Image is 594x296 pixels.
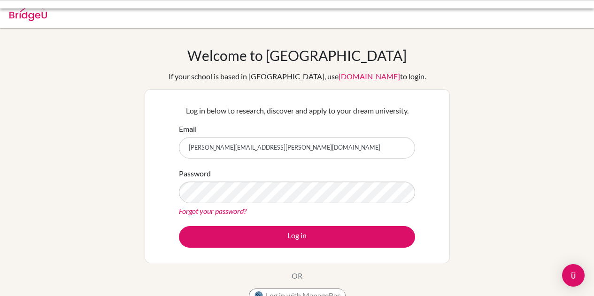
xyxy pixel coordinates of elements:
p: Log in below to research, discover and apply to your dream university. [179,105,415,116]
img: Bridge-U [9,6,47,21]
h1: Welcome to [GEOGRAPHIC_DATA] [187,47,407,64]
p: OR [292,270,302,281]
a: Forgot your password? [179,206,247,215]
button: Log in [179,226,415,248]
div: Invalid email or password. [25,8,429,19]
label: Password [179,168,211,179]
div: If your school is based in [GEOGRAPHIC_DATA], use to login. [169,71,426,82]
label: Email [179,123,197,135]
a: [DOMAIN_NAME] [339,72,400,81]
div: Open Intercom Messenger [562,264,585,287]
